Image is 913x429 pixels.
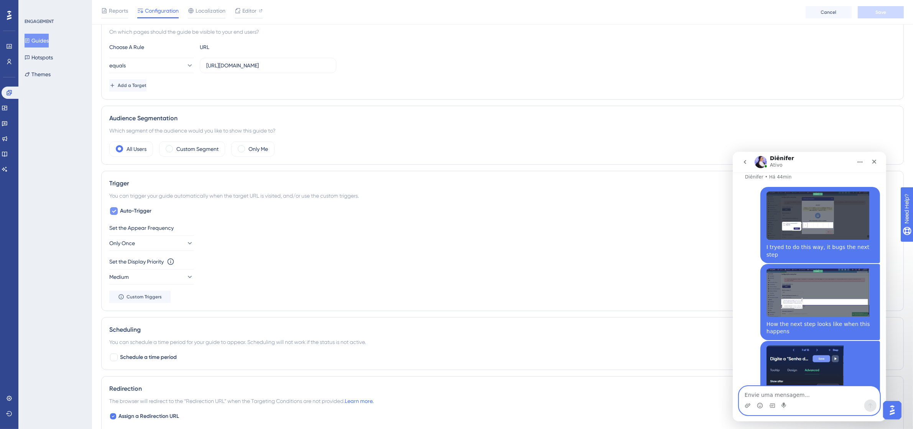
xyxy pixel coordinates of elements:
button: Seletor de emoji [24,251,30,257]
a: Learn more. [345,398,373,404]
div: ENGAGEMENT [25,18,54,25]
span: Custom Triggers [127,294,162,300]
div: Redirection [109,384,896,393]
div: Bruno diz… [6,189,147,378]
div: Which segment of the audience would you like to show this guide to? [109,126,896,135]
span: Add a Target [118,82,146,88]
button: equals [109,58,194,73]
div: Set the Display Priority [109,257,164,266]
button: Guides [25,34,49,47]
label: All Users [127,144,146,154]
span: Editor [242,6,257,15]
button: Themes [25,67,51,81]
span: Medium [109,272,129,282]
iframe: UserGuiding AI Assistant Launcher [881,399,904,422]
div: Scheduling [109,325,896,334]
span: Only Once [109,239,135,248]
button: Only Once [109,236,194,251]
span: Auto-Trigger [120,206,151,216]
div: You can trigger your guide automatically when the target URL is visited, and/or use the custom tr... [109,191,896,200]
button: Start recording [49,251,55,257]
span: Save [875,9,886,15]
span: Schedule a time period [120,353,177,362]
span: The browser will redirect to the “Redirection URL” when the Targeting Conditions are not provided. [109,396,373,406]
div: URL [200,43,284,52]
span: Cancel [821,9,837,15]
div: You can schedule a time period for your guide to appear. Scheduling will not work if the status i... [109,337,896,347]
iframe: Intercom live chat [733,152,886,421]
input: yourwebsite.com/path [206,61,330,70]
button: Cancel [806,6,852,18]
label: Only Me [248,144,268,154]
span: Need Help? [18,2,48,11]
button: Custom Triggers [109,291,171,303]
span: Localization [196,6,225,15]
button: Carregar anexo [12,251,18,257]
button: Enviar mensagem… [132,248,144,260]
div: Set the Appear Frequency [109,223,896,233]
button: Medium [109,269,194,285]
textarea: Envie uma mensagem... [7,235,147,248]
button: Seletor de Gif [36,251,43,257]
div: Trigger [109,179,896,188]
div: On which pages should the guide be visible to your end users? [109,27,896,36]
div: Choose A Rule [109,43,194,52]
span: equals [109,61,126,70]
span: Assign a Redirection URL [118,412,179,421]
span: Configuration [145,6,179,15]
button: Add a Target [109,79,146,92]
div: Audience Segmentation [109,114,896,123]
label: Custom Segment [176,144,219,154]
button: Hotspots [25,51,53,64]
span: Reports [109,6,128,15]
button: Save [858,6,904,18]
